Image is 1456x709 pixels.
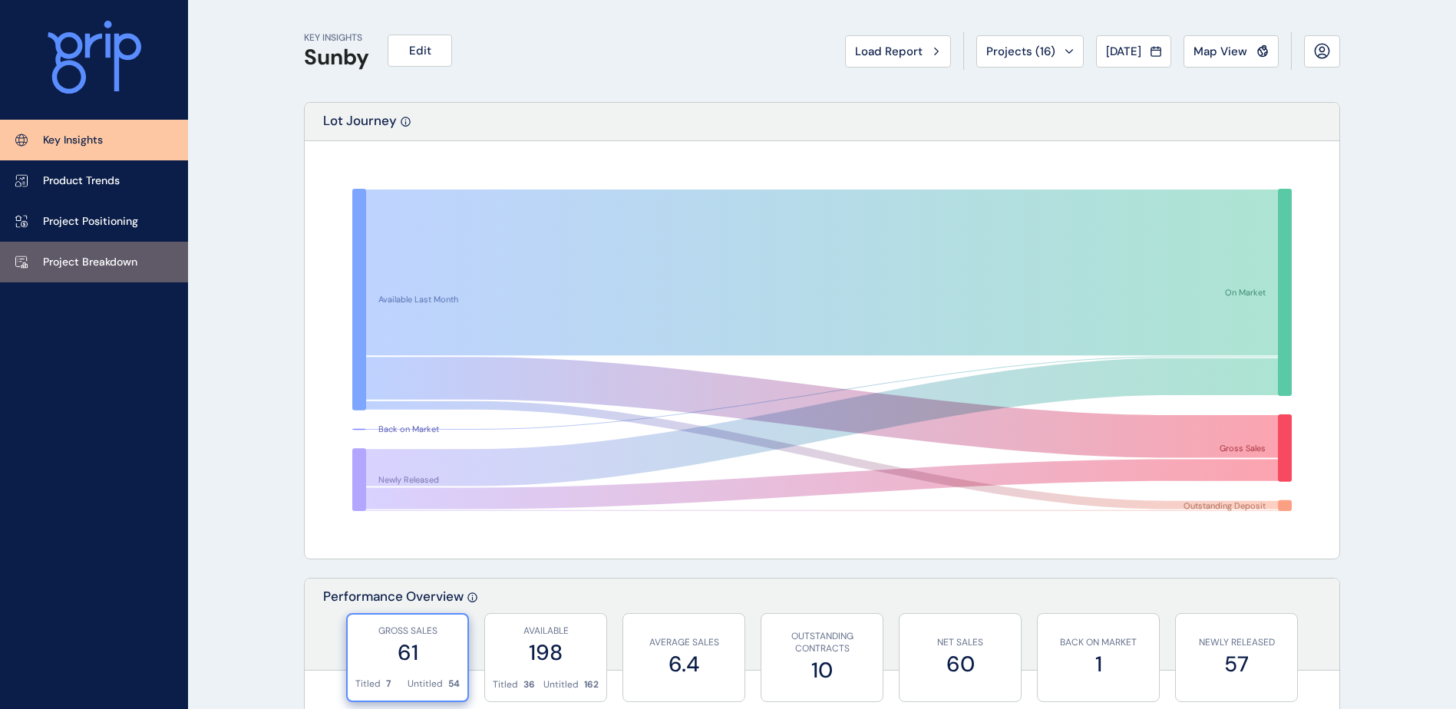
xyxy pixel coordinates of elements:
[43,255,137,270] p: Project Breakdown
[304,31,369,45] p: KEY INSIGHTS
[1106,44,1141,59] span: [DATE]
[43,133,103,148] p: Key Insights
[769,655,875,685] label: 10
[43,173,120,189] p: Product Trends
[907,649,1013,679] label: 60
[304,45,369,71] h1: Sunby
[543,678,579,691] p: Untitled
[986,44,1055,59] span: Projects ( 16 )
[1045,636,1151,649] p: BACK ON MARKET
[584,678,599,691] p: 162
[386,678,391,691] p: 7
[388,35,452,67] button: Edit
[1184,35,1279,68] button: Map View
[448,678,460,691] p: 54
[523,678,535,691] p: 36
[845,35,951,68] button: Load Report
[323,112,397,140] p: Lot Journey
[976,35,1084,68] button: Projects (16)
[631,636,737,649] p: AVERAGE SALES
[493,678,518,691] p: Titled
[355,678,381,691] p: Titled
[493,625,599,638] p: AVAILABLE
[323,588,464,670] p: Performance Overview
[43,214,138,229] p: Project Positioning
[1184,636,1289,649] p: NEWLY RELEASED
[408,678,443,691] p: Untitled
[1184,649,1289,679] label: 57
[355,638,460,668] label: 61
[769,630,875,656] p: OUTSTANDING CONTRACTS
[907,636,1013,649] p: NET SALES
[631,649,737,679] label: 6.4
[855,44,923,59] span: Load Report
[1045,649,1151,679] label: 1
[409,43,431,58] span: Edit
[355,625,460,638] p: GROSS SALES
[1096,35,1171,68] button: [DATE]
[1194,44,1247,59] span: Map View
[493,638,599,668] label: 198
